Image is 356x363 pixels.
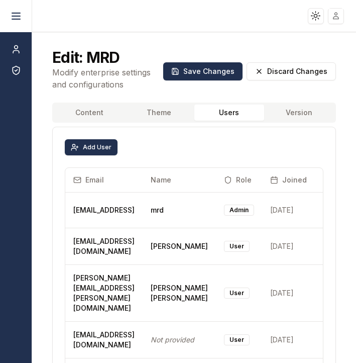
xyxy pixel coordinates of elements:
th: Name [143,168,216,192]
span: Not provided [151,335,194,344]
img: placeholder-user.jpg [329,9,343,23]
span: [DATE] [270,206,294,214]
span: Role [236,175,252,185]
div: User [224,334,250,345]
span: [DATE] [270,335,294,344]
div: Admin [224,205,254,216]
button: Add User [65,139,117,155]
button: Users [194,105,264,121]
span: mrd [151,206,164,214]
span: [EMAIL_ADDRESS][DOMAIN_NAME] [73,330,135,349]
div: User [224,288,250,299]
p: Modify enterprise settings and configurations [52,66,163,90]
button: Theme [124,105,194,121]
span: [PERSON_NAME][EMAIL_ADDRESS][PERSON_NAME][DOMAIN_NAME] [73,274,135,312]
button: Content [54,105,124,121]
button: Discard Changes [247,62,336,80]
button: Version [264,105,334,121]
h2: Edit: MRD [52,48,163,66]
span: Email [85,175,104,185]
span: [DATE] [270,242,294,250]
div: User [224,241,250,252]
span: Joined [282,175,307,185]
span: [EMAIL_ADDRESS] [73,206,135,214]
span: [PERSON_NAME] [PERSON_NAME] [151,284,208,302]
button: Save Changes [163,62,243,80]
span: [EMAIL_ADDRESS][DOMAIN_NAME] [73,237,135,255]
span: [DATE] [270,289,294,297]
span: [PERSON_NAME] [151,242,208,250]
